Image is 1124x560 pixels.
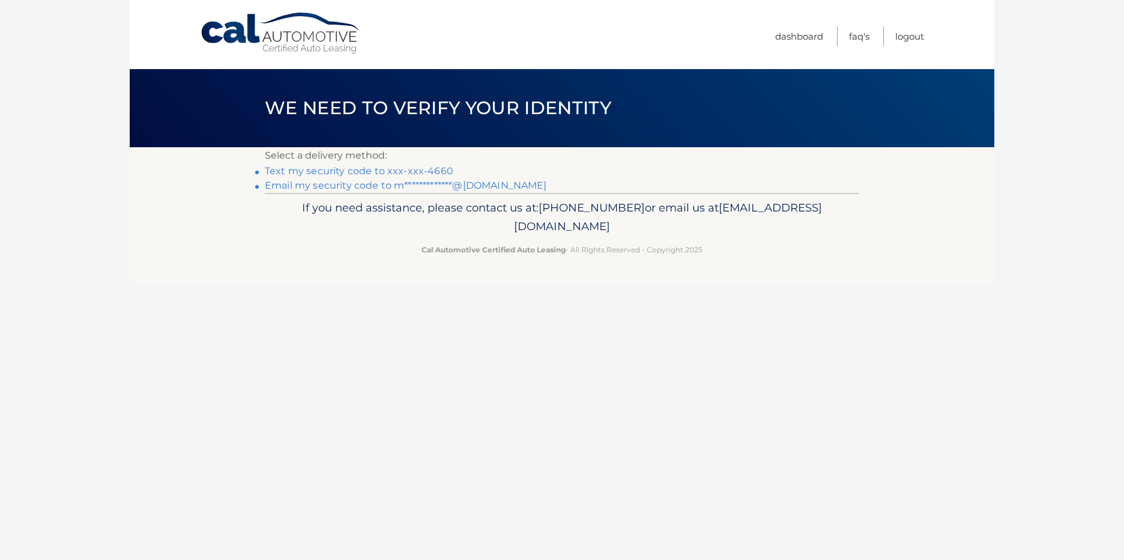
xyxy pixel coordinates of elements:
a: Cal Automotive [200,12,362,55]
a: FAQ's [849,26,869,46]
a: Logout [895,26,924,46]
p: - All Rights Reserved - Copyright 2025 [273,243,851,256]
span: [PHONE_NUMBER] [539,201,645,215]
strong: Cal Automotive Certified Auto Leasing [421,245,566,254]
a: Text my security code to xxx-xxx-4660 [265,165,453,177]
span: We need to verify your identity [265,97,611,119]
a: Dashboard [775,26,823,46]
p: Select a delivery method: [265,147,859,164]
p: If you need assistance, please contact us at: or email us at [273,198,851,237]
